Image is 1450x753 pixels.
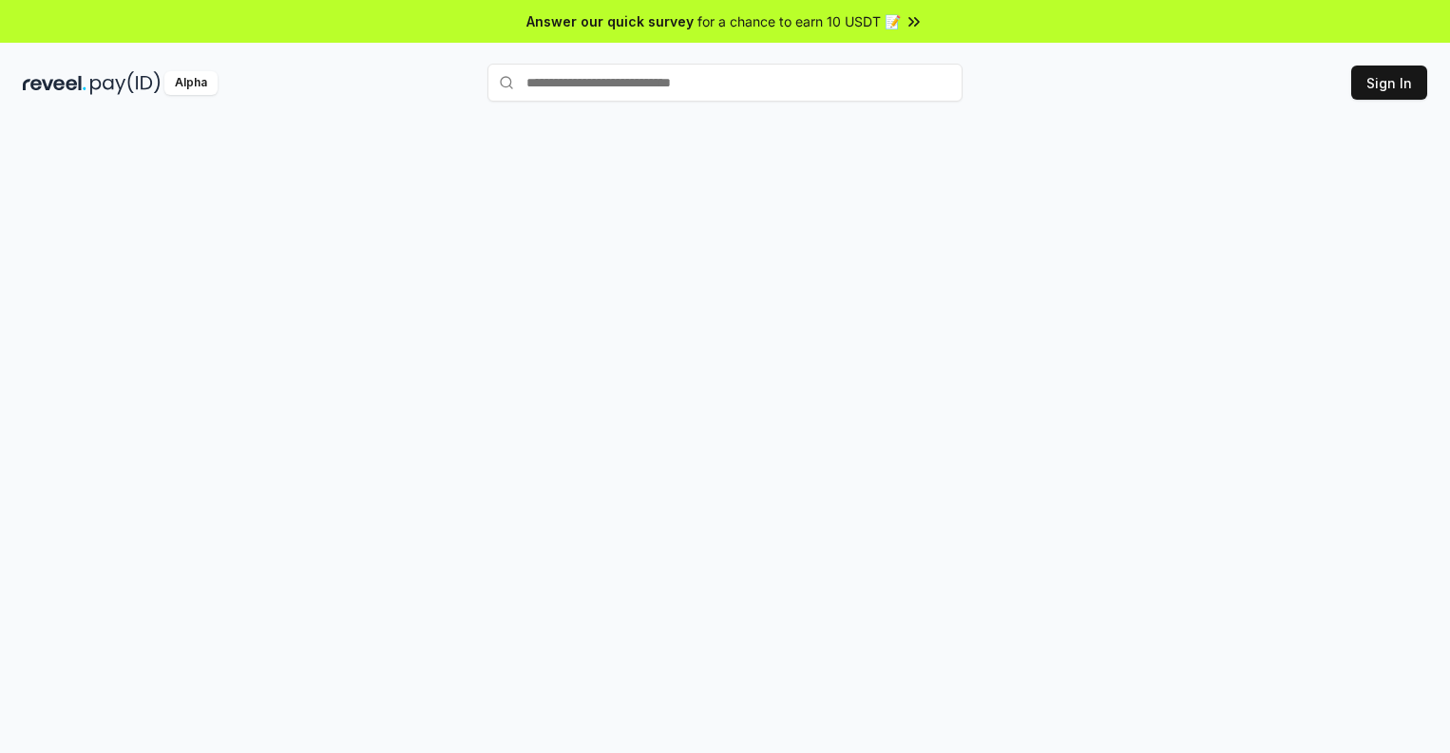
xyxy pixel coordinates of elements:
[697,11,901,31] span: for a chance to earn 10 USDT 📝
[90,71,161,95] img: pay_id
[526,11,694,31] span: Answer our quick survey
[164,71,218,95] div: Alpha
[1351,66,1427,100] button: Sign In
[23,71,86,95] img: reveel_dark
